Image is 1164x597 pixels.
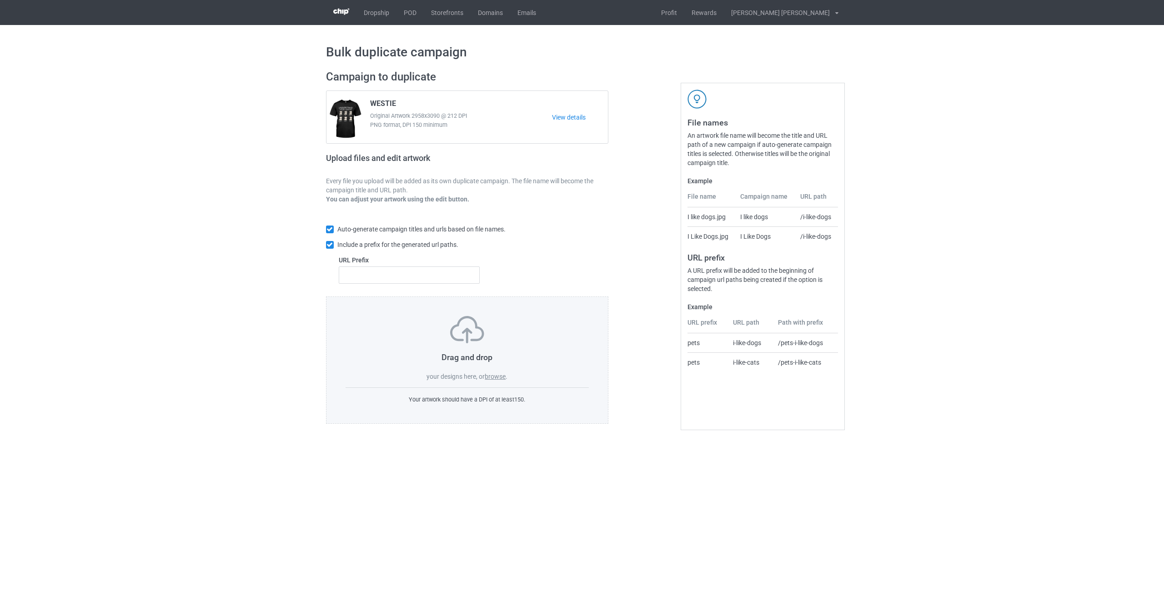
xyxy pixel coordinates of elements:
[687,333,728,352] td: pets
[326,176,609,195] p: Every file you upload will be added as its own duplicate campaign. The file name will become the ...
[687,207,735,226] td: I like dogs.jpg
[687,352,728,372] td: pets
[687,226,735,246] td: I Like Dogs.jpg
[687,192,735,207] th: File name
[795,192,838,207] th: URL path
[687,90,707,109] img: svg+xml;base64,PD94bWwgdmVyc2lvbj0iMS4wIiBlbmNvZGluZz0iVVRGLTgiPz4KPHN2ZyB3aWR0aD0iNDJweCIgaGVpZ2...
[687,318,728,333] th: URL prefix
[326,70,609,84] h2: Campaign to duplicate
[773,318,838,333] th: Path with prefix
[370,120,552,130] span: PNG format, DPI 150 minimum
[687,131,838,167] div: An artwork file name will become the title and URL path of a new campaign if auto-generate campai...
[370,99,396,111] span: WESTIE
[485,373,506,380] label: browse
[426,373,485,380] span: your designs here, or
[326,153,496,170] h2: Upload files and edit artwork
[552,113,608,122] a: View details
[735,207,795,226] td: I like dogs
[326,196,469,203] b: You can adjust your artwork using the edit button.
[795,207,838,226] td: /i-like-dogs
[773,352,838,372] td: /pets-i-like-cats
[687,266,838,293] div: A URL prefix will be added to the beginning of campaign url paths being created if the option is ...
[735,226,795,246] td: I Like Dogs
[728,333,773,352] td: i-like-dogs
[773,333,838,352] td: /pets-i-like-dogs
[795,226,838,246] td: /i-like-dogs
[346,352,589,362] h3: Drag and drop
[326,44,838,60] h1: Bulk duplicate campaign
[728,352,773,372] td: i-like-cats
[735,192,795,207] th: Campaign name
[450,316,484,343] img: svg+xml;base64,PD94bWwgdmVyc2lvbj0iMS4wIiBlbmNvZGluZz0iVVRGLTgiPz4KPHN2ZyB3aWR0aD0iNzVweCIgaGVpZ2...
[687,176,838,186] label: Example
[687,302,838,311] label: Example
[506,373,507,380] span: .
[370,111,552,120] span: Original Artwork 2958x3090 @ 212 DPI
[728,318,773,333] th: URL path
[337,241,458,248] span: Include a prefix for the generated url paths.
[333,8,349,15] img: 3d383065fc803cdd16c62507c020ddf8.png
[724,1,830,24] div: [PERSON_NAME] [PERSON_NAME]
[687,252,838,263] h3: URL prefix
[409,396,525,403] span: Your artwork should have a DPI of at least 150 .
[339,256,480,265] label: URL Prefix
[337,226,506,233] span: Auto-generate campaign titles and urls based on file names.
[687,117,838,128] h3: File names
